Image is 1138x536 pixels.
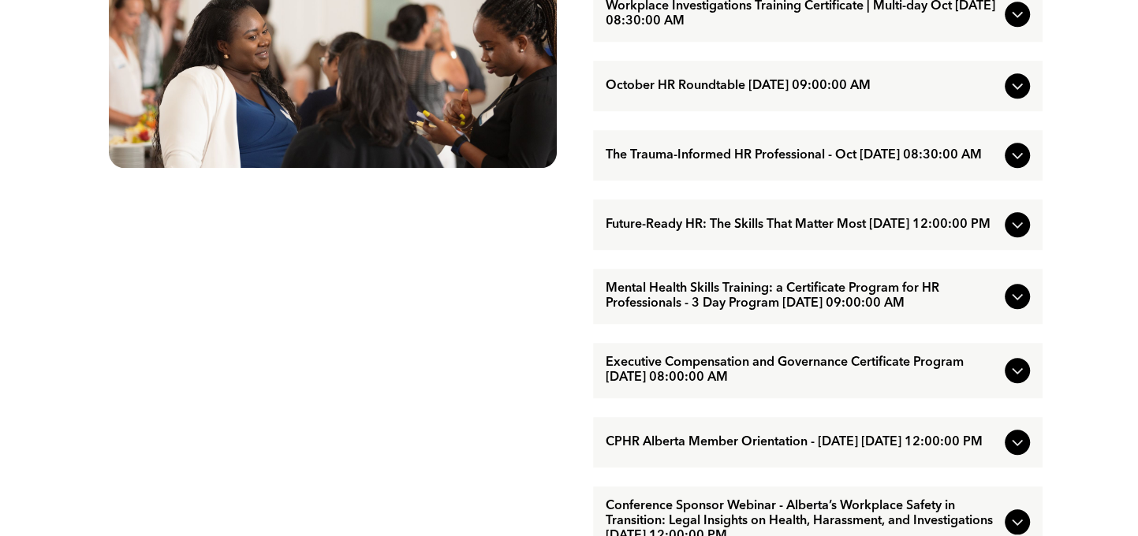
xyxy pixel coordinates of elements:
[606,148,998,163] span: The Trauma-Informed HR Professional - Oct [DATE] 08:30:00 AM
[606,281,998,311] span: Mental Health Skills Training: a Certificate Program for HR Professionals - 3 Day Program [DATE] ...
[606,355,998,385] span: Executive Compensation and Governance Certificate Program [DATE] 08:00:00 AM
[606,79,998,94] span: October HR Roundtable [DATE] 09:00:00 AM
[606,218,998,233] span: Future-Ready HR: The Skills That Matter Most [DATE] 12:00:00 PM
[606,435,998,450] span: CPHR Alberta Member Orientation - [DATE] [DATE] 12:00:00 PM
